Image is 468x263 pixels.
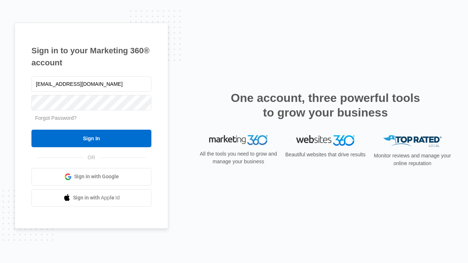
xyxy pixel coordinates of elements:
[31,189,151,207] a: Sign in with Apple Id
[35,115,77,121] a: Forgot Password?
[383,135,442,147] img: Top Rated Local
[74,173,119,180] span: Sign in with Google
[31,168,151,186] a: Sign in with Google
[296,135,355,146] img: Websites 360
[209,135,268,145] img: Marketing 360
[197,150,279,165] p: All the tools you need to grow and manage your business
[229,91,422,120] h2: One account, three powerful tools to grow your business
[31,130,151,147] input: Sign In
[73,194,120,202] span: Sign in with Apple Id
[31,76,151,92] input: Email
[371,152,453,167] p: Monitor reviews and manage your online reputation
[31,45,151,69] h1: Sign in to your Marketing 360® account
[83,154,101,161] span: OR
[284,151,366,159] p: Beautiful websites that drive results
